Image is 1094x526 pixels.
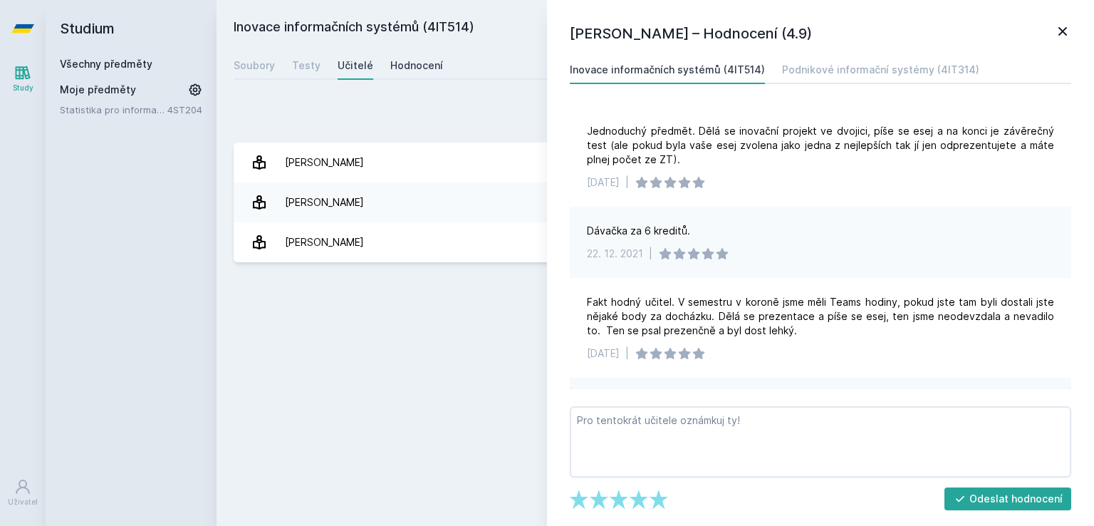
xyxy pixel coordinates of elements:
[285,188,364,217] div: [PERSON_NAME]
[3,57,43,100] a: Study
[292,58,321,73] div: Testy
[234,17,917,40] h2: Inovace informačních systémů (4IT514)
[292,51,321,80] a: Testy
[3,471,43,515] a: Uživatel
[60,58,152,70] a: Všechny předměty
[587,247,643,261] div: 22. 12. 2021
[390,51,443,80] a: Hodnocení
[338,58,373,73] div: Učitelé
[234,51,275,80] a: Soubory
[234,58,275,73] div: Soubory
[234,222,1077,262] a: [PERSON_NAME] 1 hodnocení 2.0
[649,247,652,261] div: |
[167,104,202,115] a: 4ST204
[587,175,620,190] div: [DATE]
[285,228,364,257] div: [PERSON_NAME]
[234,182,1077,222] a: [PERSON_NAME] 6 hodnocení 4.8
[587,124,1054,167] div: Jednoduchý předmět. Dělá se inovační projekt ve dvojici, píše se esej a na konci je závěrečný tes...
[285,148,364,177] div: [PERSON_NAME]
[625,175,629,190] div: |
[338,51,373,80] a: Učitelé
[13,83,33,93] div: Study
[60,103,167,117] a: Statistika pro informatiky
[587,224,690,238] div: Dávačka za 6 kreditů.
[60,83,136,97] span: Moje předměty
[8,497,38,507] div: Uživatel
[390,58,443,73] div: Hodnocení
[234,143,1077,182] a: [PERSON_NAME] 7 hodnocení 4.9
